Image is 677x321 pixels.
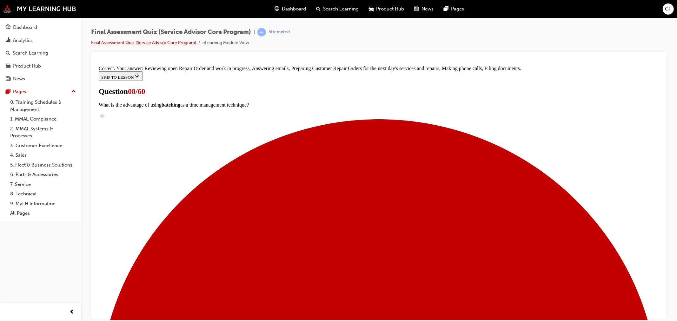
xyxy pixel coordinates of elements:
a: 8. Technical [8,189,78,199]
a: 6. Parts & Accessories [8,170,78,180]
span: Final Assessment Quiz (Service Advisor Core Program) [91,29,251,36]
a: 2. MMAL Systems & Processes [8,124,78,141]
div: Correct. Your answer: Reviewing open Repair Order and work in progress, Answering emails, Prepari... [3,3,563,8]
a: 1. MMAL Compliance [8,114,78,124]
a: Analytics [3,35,78,46]
a: pages-iconPages [439,3,469,16]
span: guage-icon [275,5,280,13]
span: pages-icon [6,89,10,95]
a: All Pages [8,208,78,218]
span: prev-icon [70,308,75,316]
div: Pages [13,88,26,95]
div: Product Hub [13,62,41,70]
button: Pages [3,86,78,98]
span: Pages [451,5,464,13]
a: Search Learning [3,47,78,59]
span: up-icon [71,88,76,96]
a: guage-iconDashboard [270,3,311,16]
div: Analytics [13,37,33,44]
button: SKIP TO LESSON [3,8,47,18]
span: news-icon [6,76,10,82]
a: 3. Customer Excellence [8,141,78,151]
a: car-iconProduct Hub [364,3,409,16]
a: News [3,73,78,85]
span: Search Learning [323,5,359,13]
a: news-iconNews [409,3,439,16]
a: Product Hub [3,60,78,72]
span: guage-icon [6,25,10,30]
span: GT [665,5,672,13]
li: eLearning Module View [202,39,249,47]
div: Attempted [269,29,290,35]
span: chart-icon [6,38,10,43]
a: 0. Training Schedules & Management [8,97,78,114]
img: mmal [3,5,76,13]
a: 5. Fleet & Business Solutions [8,160,78,170]
span: learningRecordVerb_ATTEMPT-icon [257,28,266,36]
span: SKIP TO LESSON [5,12,44,16]
div: Search Learning [13,49,48,57]
a: Final Assessment Quiz (Service Advisor Core Program) [91,40,196,45]
div: News [13,75,25,82]
a: 7. Service [8,180,78,189]
a: Dashboard [3,22,78,33]
div: Dashboard [13,24,37,31]
span: search-icon [6,50,10,56]
span: car-icon [369,5,374,13]
span: car-icon [6,63,10,69]
span: | [254,29,255,36]
button: GT [663,3,674,15]
span: search-icon [316,5,321,13]
span: pages-icon [444,5,449,13]
button: DashboardAnalyticsSearch LearningProduct HubNews [3,20,78,86]
a: 9. MyLH Information [8,199,78,209]
span: news-icon [415,5,419,13]
span: News [422,5,434,13]
span: Product Hub [376,5,404,13]
a: 4. Sales [8,150,78,160]
a: search-iconSearch Learning [311,3,364,16]
span: Dashboard [282,5,306,13]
